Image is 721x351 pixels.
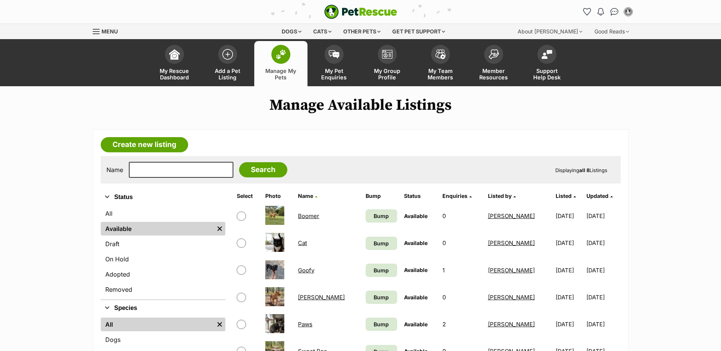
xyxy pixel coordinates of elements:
a: Listed by [488,193,516,199]
img: add-pet-listing-icon-0afa8454b4691262ce3f59096e99ab1cd57d4a30225e0717b998d2c9b9846f56.svg [222,49,233,60]
div: Get pet support [387,24,450,39]
a: Bump [366,209,397,223]
a: [PERSON_NAME] [488,267,535,274]
div: About [PERSON_NAME] [512,24,588,39]
button: Notifications [595,6,607,18]
img: help-desk-icon-fdf02630f3aa405de69fd3d07c3f3aa587a6932b1a1747fa1d2bba05be0121f9.svg [542,50,552,59]
span: Name [298,193,313,199]
a: Enquiries [442,193,472,199]
span: My Group Profile [370,68,404,81]
span: My Team Members [423,68,458,81]
a: Available [101,222,214,236]
a: Boomer [298,212,319,220]
td: [DATE] [553,203,586,229]
td: 1 [439,257,484,283]
a: [PERSON_NAME] [488,294,535,301]
a: Bump [366,264,397,277]
td: [DATE] [553,284,586,310]
img: logo-e224e6f780fb5917bec1dbf3a21bbac754714ae5b6737aabdf751b685950b380.svg [324,5,397,19]
a: On Hold [101,252,225,266]
img: dashboard-icon-eb2f2d2d3e046f16d808141f083e7271f6b2e854fb5c12c21221c1fb7104beca.svg [169,49,180,60]
label: Name [106,166,123,173]
input: Search [239,162,287,177]
a: Dogs [101,333,225,346]
span: Available [404,294,428,300]
a: Paws [298,321,312,328]
a: Removed [101,283,225,296]
a: Listed [556,193,576,199]
span: Available [404,213,428,219]
td: 0 [439,284,484,310]
a: Updated [586,193,613,199]
a: Draft [101,237,225,251]
a: [PERSON_NAME] [488,239,535,247]
td: 0 [439,203,484,229]
img: member-resources-icon-8e73f808a243e03378d46382f2149f9095a855e16c252ad45f914b54edf8863c.svg [488,49,499,59]
td: [DATE] [586,230,620,256]
a: Create new listing [101,137,188,152]
a: [PERSON_NAME] [298,294,345,301]
div: Good Reads [589,24,634,39]
th: Select [234,190,261,202]
a: All [101,318,214,331]
div: Status [101,205,225,299]
ul: Account quick links [581,6,634,18]
span: Menu [101,28,118,35]
a: My Group Profile [361,41,414,86]
span: Displaying Listings [555,167,607,173]
td: [DATE] [553,257,586,283]
td: [DATE] [586,257,620,283]
span: Listed [556,193,572,199]
span: Manage My Pets [264,68,298,81]
span: Support Help Desk [530,68,564,81]
a: PetRescue [324,5,397,19]
span: My Pet Enquiries [317,68,351,81]
a: Goofy [298,267,314,274]
span: translation missing: en.admin.listings.index.attributes.enquiries [442,193,467,199]
a: My Rescue Dashboard [148,41,201,86]
a: [PERSON_NAME] [488,321,535,328]
a: [PERSON_NAME] [488,212,535,220]
a: Bump [366,318,397,331]
a: Cat [298,239,307,247]
a: Manage My Pets [254,41,307,86]
img: Barry Wellington profile pic [624,8,632,16]
a: My Team Members [414,41,467,86]
a: Bump [366,291,397,304]
span: Add a Pet Listing [211,68,245,81]
td: 0 [439,230,484,256]
span: Listed by [488,193,512,199]
button: Status [101,192,225,202]
th: Bump [363,190,400,202]
a: Add a Pet Listing [201,41,254,86]
img: group-profile-icon-3fa3cf56718a62981997c0bc7e787c4b2cf8bcc04b72c1350f741eb67cf2f40e.svg [382,50,393,59]
div: Cats [308,24,337,39]
a: Name [298,193,317,199]
a: Remove filter [214,222,225,236]
span: Updated [586,193,608,199]
td: [DATE] [553,311,586,337]
a: Bump [366,237,397,250]
a: Remove filter [214,318,225,331]
img: chat-41dd97257d64d25036548639549fe6c8038ab92f7586957e7f3b1b290dea8141.svg [610,8,618,16]
td: [DATE] [586,284,620,310]
td: [DATE] [553,230,586,256]
td: [DATE] [586,203,620,229]
th: Photo [262,190,294,202]
span: Bump [374,212,389,220]
span: Bump [374,266,389,274]
span: Available [404,321,428,327]
img: pet-enquiries-icon-7e3ad2cf08bfb03b45e93fb7055b45f3efa6380592205ae92323e6603595dc1f.svg [329,50,339,58]
a: All [101,207,225,220]
a: Adopted [101,267,225,281]
span: Bump [374,293,389,301]
span: Available [404,267,428,273]
img: team-members-icon-5396bd8760b3fe7c0b43da4ab00e1e3bb1a5d9ba89233759b79545d2d3fc5d0d.svg [435,49,446,59]
a: Support Help Desk [520,41,574,86]
img: notifications-46538b983faf8c2785f20acdc204bb7945ddae34d4c08c2a6579f10ce5e182be.svg [597,8,604,16]
a: Conversations [608,6,621,18]
span: Available [404,240,428,246]
a: Favourites [581,6,593,18]
button: Species [101,303,225,313]
td: [DATE] [586,311,620,337]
